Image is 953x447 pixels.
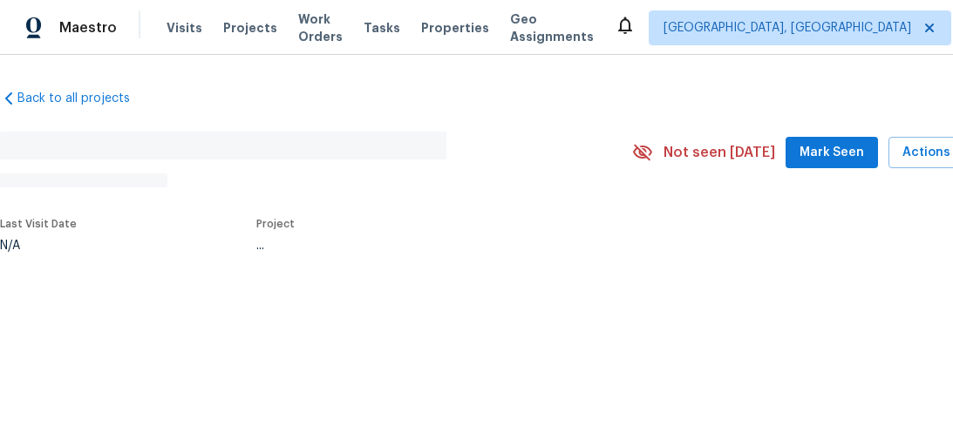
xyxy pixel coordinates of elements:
span: Not seen [DATE] [664,144,775,161]
span: Properties [421,19,489,37]
span: [GEOGRAPHIC_DATA], [GEOGRAPHIC_DATA] [664,19,911,37]
span: Projects [223,19,277,37]
span: Mark Seen [800,142,864,164]
span: Tasks [364,22,400,34]
span: Maestro [59,19,117,37]
span: Project [256,219,295,229]
span: Geo Assignments [510,10,594,45]
button: Mark Seen [786,137,878,169]
span: Work Orders [298,10,343,45]
div: ... [256,240,591,252]
span: Visits [167,19,202,37]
